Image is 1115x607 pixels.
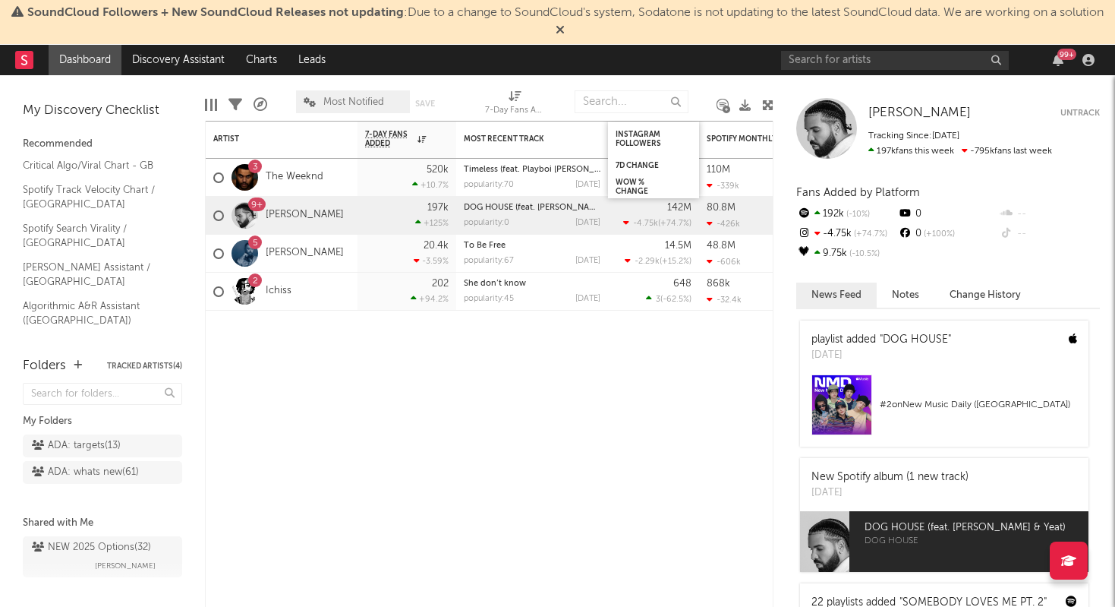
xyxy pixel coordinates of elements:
[868,147,954,156] span: 197k fans this week
[266,171,323,184] a: The Weeknd
[868,131,959,141] span: Tracking Since: [DATE]
[707,295,742,305] div: -32.4k
[667,203,691,213] div: 142M
[23,514,182,533] div: Shared with Me
[865,519,1088,537] span: DOG HOUSE (feat. [PERSON_NAME] & Yeat)
[23,220,167,251] a: Spotify Search Virality / [GEOGRAPHIC_DATA]
[412,180,449,190] div: +10.7 %
[707,219,740,229] div: -426k
[868,106,971,119] span: [PERSON_NAME]
[707,165,730,175] div: 110M
[707,241,735,251] div: 48.8M
[796,204,897,224] div: 192k
[23,298,167,329] a: Algorithmic A&R Assistant ([GEOGRAPHIC_DATA])
[23,383,182,405] input: Search for folders...
[288,45,336,75] a: Leads
[107,362,182,370] button: Tracked Artists(4)
[121,45,235,75] a: Discovery Assistant
[323,97,384,107] span: Most Notified
[432,279,449,289] div: 202
[616,130,669,148] div: Instagram Followers
[411,294,449,304] div: +94.2 %
[1060,106,1100,121] button: Untrack
[811,485,969,501] div: [DATE]
[228,83,242,127] div: Filters
[646,294,691,304] div: ( )
[415,100,435,108] button: Save
[235,45,288,75] a: Charts
[781,51,1009,70] input: Search for artists
[633,220,658,228] span: -4.75k
[27,7,404,19] span: SoundCloud Followers + New SoundCloud Releases not updating
[427,165,449,175] div: 520k
[623,218,691,228] div: ( )
[365,130,414,148] span: 7-Day Fans Added
[23,413,182,431] div: My Folders
[616,161,669,170] div: 7d Change
[464,242,506,250] a: To Be Free
[575,257,600,265] div: [DATE]
[673,279,691,289] div: 648
[796,244,897,264] div: 9.75k
[485,102,546,120] div: 7-Day Fans Added (7-Day Fans Added)
[707,203,735,213] div: 80.8M
[556,25,565,37] span: Dismiss
[427,203,449,213] div: 197k
[23,157,167,174] a: Critical Algo/Viral Chart - GB
[95,557,156,575] span: [PERSON_NAME]
[707,257,741,267] div: -606k
[625,256,691,266] div: ( )
[32,463,139,482] div: ADA: whats new ( 61 )
[665,241,691,251] div: 14.5M
[575,90,688,113] input: Search...
[921,230,955,239] span: +100 %
[205,83,217,127] div: Edit Columns
[23,461,182,484] a: ADA: whats new(61)
[999,204,1100,224] div: --
[49,45,121,75] a: Dashboard
[800,375,1088,447] a: #2onNew Music Daily ([GEOGRAPHIC_DATA])
[796,283,877,308] button: News Feed
[616,178,669,196] div: WoW % Change
[23,536,182,577] a: NEW 2025 Options(32)[PERSON_NAME]
[852,230,887,239] span: +74.7 %
[32,539,151,557] div: NEW 2025 Options ( 32 )
[23,259,167,290] a: [PERSON_NAME] Assistant / [GEOGRAPHIC_DATA]
[464,181,514,189] div: popularity: 70
[865,537,1088,546] span: DOG HOUSE
[415,218,449,228] div: +125 %
[707,134,821,144] div: Spotify Monthly Listeners
[663,296,689,304] span: -62.5 %
[464,295,514,303] div: popularity: 45
[880,396,1077,414] div: # 2 on New Music Daily ([GEOGRAPHIC_DATA])
[575,181,600,189] div: [DATE]
[1057,49,1076,60] div: 99 +
[213,134,327,144] div: Artist
[868,106,971,121] a: [PERSON_NAME]
[23,357,66,375] div: Folders
[464,204,600,212] div: DOG HOUSE (feat. Julia Wolf & Yeat)
[23,182,167,213] a: Spotify Track Velocity Chart / [GEOGRAPHIC_DATA]
[424,241,449,251] div: 20.4k
[656,296,660,304] span: 3
[897,224,998,244] div: 0
[464,257,514,265] div: popularity: 67
[266,285,291,298] a: Ichiss
[575,219,600,227] div: [DATE]
[464,166,696,174] a: Timeless (feat. Playboi [PERSON_NAME] & Doechii) - Remix
[635,258,660,266] span: -2.29k
[1053,54,1063,66] button: 99+
[844,210,870,219] span: -10 %
[575,295,600,303] div: [DATE]
[811,348,951,363] div: [DATE]
[464,204,633,212] a: DOG HOUSE (feat. [PERSON_NAME] & Yeat)
[707,279,730,289] div: 868k
[32,437,121,455] div: ADA: targets ( 13 )
[660,220,689,228] span: +74.7 %
[414,256,449,266] div: -3.59 %
[934,283,1036,308] button: Change History
[811,469,969,485] div: New Spotify album (1 new track)
[999,224,1100,244] div: --
[662,258,689,266] span: +15.2 %
[266,209,344,222] a: [PERSON_NAME]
